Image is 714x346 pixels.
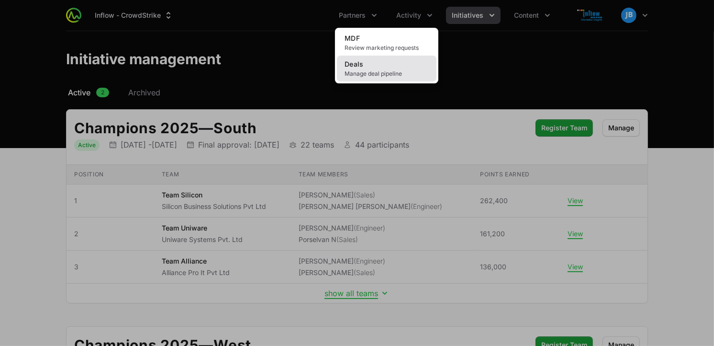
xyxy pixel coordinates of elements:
div: Main navigation [81,7,556,24]
a: DealsManage deal pipeline [337,56,436,81]
span: Deals [345,60,364,68]
div: Activity menu [390,7,438,24]
span: Review marketing requests [345,44,429,52]
span: MDF [345,34,360,42]
span: Manage deal pipeline [345,70,429,78]
a: MDFReview marketing requests [337,30,436,56]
